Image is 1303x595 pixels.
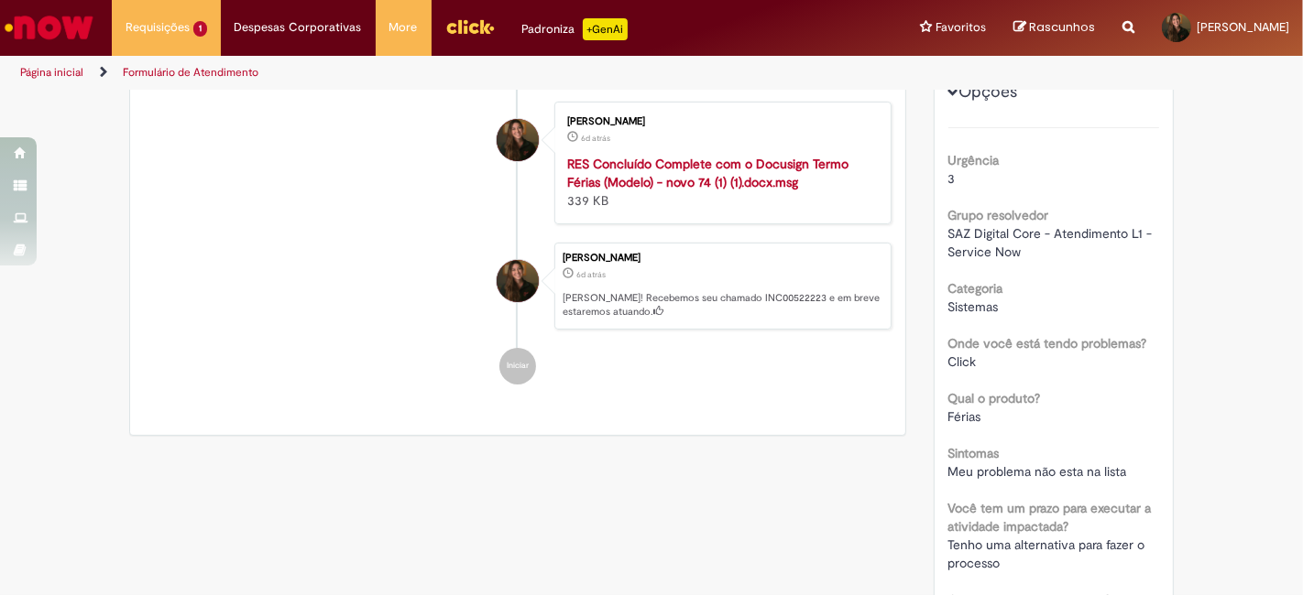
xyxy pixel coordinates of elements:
b: Categoria [948,280,1003,297]
span: SAZ Digital Core - Atendimento L1 - Service Now [948,225,1156,260]
p: [PERSON_NAME]! Recebemos seu chamado INC00522223 e em breve estaremos atuando. [563,291,881,319]
b: Sintomas [948,445,1000,461]
span: 3 [948,170,956,187]
span: Despesas Corporativas [235,18,362,37]
span: More [389,18,418,37]
span: Meu problema não esta na lista [948,463,1127,480]
a: RES Concluído Complete com o Docusign Termo Férias (Modelo) - novo 74 (1) (1).docx.msg [567,156,849,190]
div: Danielle Malezon Magalhaes de Almeida [497,260,539,302]
img: ServiceNow [2,9,96,46]
span: 1 [193,21,207,37]
span: 6d atrás [581,133,610,144]
a: Formulário de Atendimento [123,65,258,80]
div: Danielle Malezon Magalhaes de Almeida [497,119,539,161]
b: Você tem um prazo para executar a atividade impactada? [948,500,1152,535]
time: 22/08/2025 15:36:19 [576,269,606,280]
div: 339 KB [567,155,872,210]
span: 6d atrás [576,269,606,280]
li: Danielle Malezon Magalhaes de Almeida [144,243,892,330]
p: +GenAi [583,18,628,40]
img: click_logo_yellow_360x200.png [445,13,495,40]
span: Sistemas [948,298,999,315]
span: [PERSON_NAME] [1197,19,1289,35]
a: Página inicial [20,65,83,80]
a: Rascunhos [1013,19,1095,37]
b: Grupo resolvedor [948,207,1049,223]
b: Qual o produto? [948,390,1041,406]
span: Requisições [126,18,190,37]
div: [PERSON_NAME] [563,253,881,264]
span: Férias [948,408,981,425]
time: 22/08/2025 15:36:07 [581,133,610,144]
b: Urgência [948,152,1000,168]
span: Favoritos [936,18,986,37]
span: Tenho uma alternativa para fazer o processo [948,536,1149,571]
span: Rascunhos [1029,18,1095,36]
ul: Trilhas de página [14,56,855,90]
div: Padroniza [522,18,628,40]
span: Click [948,353,977,370]
b: Onde você está tendo problemas? [948,335,1147,352]
div: [PERSON_NAME] [567,116,872,127]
